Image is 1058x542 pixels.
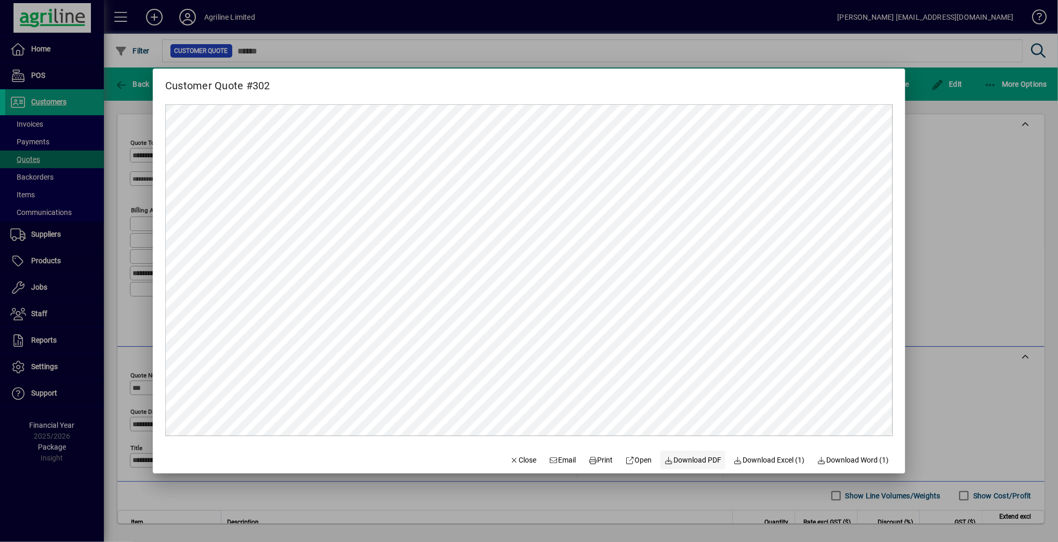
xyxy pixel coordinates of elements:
a: Open [621,451,656,469]
button: Print [584,451,617,469]
span: Email [549,455,576,466]
a: Download PDF [660,451,726,469]
span: Download Excel (1) [734,455,805,466]
span: Print [588,455,613,466]
button: Download Excel (1) [730,451,809,469]
button: Close [506,451,541,469]
span: Open [626,455,652,466]
h2: Customer Quote #302 [153,69,283,94]
button: Email [545,451,580,469]
button: Download Word (1) [813,451,893,469]
span: Download Word (1) [817,455,889,466]
span: Download PDF [665,455,722,466]
span: Close [510,455,537,466]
